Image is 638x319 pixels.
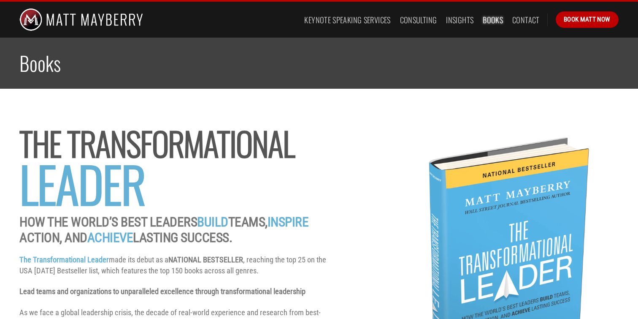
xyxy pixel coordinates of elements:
strong: Achieve [87,230,133,245]
a: Insights [446,12,473,27]
strong: Build [197,214,228,230]
a: Book Matt Now [556,11,619,27]
strong: Inspire [268,214,309,230]
a: Books [483,12,503,27]
span: Leader [19,147,145,219]
a: Keynote Speaking Services [304,12,390,27]
h2: The Transformational [19,127,330,208]
a: Consulting [400,12,437,27]
img: Matt Mayberry [19,2,143,38]
strong: NATIONAL BESTSELLER [168,255,243,264]
p: How the World’s Best Leaders Teams, Action, And Lasting Success. [19,214,330,246]
span: Books [19,48,61,78]
p: made its debut as a , reaching the top 25 on the USA [DATE] Bestseller list, which features the t... [19,254,330,276]
a: Contact [512,12,540,27]
span: The Transformational Leader [19,255,109,264]
span: Book Matt Now [564,14,611,25]
span: Lead teams and organizations to unparalleled excellence through transformational leadership [19,287,305,296]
